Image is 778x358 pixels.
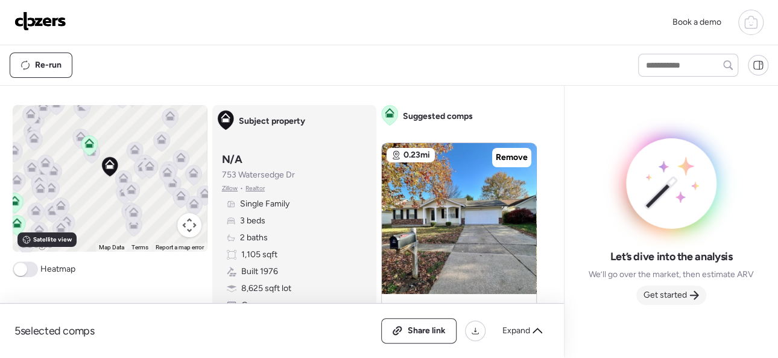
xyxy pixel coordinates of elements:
span: Satellite view [33,235,72,245]
span: Realtor [245,184,265,193]
span: We’ll go over the market, then estimate ARV [589,269,754,281]
span: Remove [496,152,528,164]
span: 0.23mi [403,149,430,161]
a: Open this area in Google Maps (opens a new window) [16,236,55,252]
span: 5 selected comps [14,324,95,338]
h3: N/A [222,152,242,167]
span: Subject property [239,115,305,127]
a: Report a map error [156,244,204,251]
span: 3 beds [240,215,265,227]
button: Map camera controls [177,213,201,237]
span: Book a demo [672,17,721,27]
span: Expand [502,325,530,337]
span: Zillow [222,184,238,193]
span: Re-run [35,59,62,71]
img: Google [16,236,55,252]
span: Garage [241,299,269,312]
span: Single Family [240,198,289,210]
a: Terms (opens in new tab) [131,244,148,251]
span: Let’s dive into the analysis [610,249,732,264]
span: 2 baths [240,232,268,244]
button: Map Data [99,243,124,252]
span: 753 Watersedge Dr [222,169,295,181]
span: 8,625 sqft lot [241,283,291,295]
span: Suggested comps [403,110,473,123]
span: Heatmap [40,263,75,275]
img: Logo [14,11,66,31]
span: • [240,184,243,193]
span: Share link [408,325,446,337]
span: Get started [644,289,687,301]
span: 1,105 sqft [241,249,277,261]
span: Built 1976 [241,266,278,278]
